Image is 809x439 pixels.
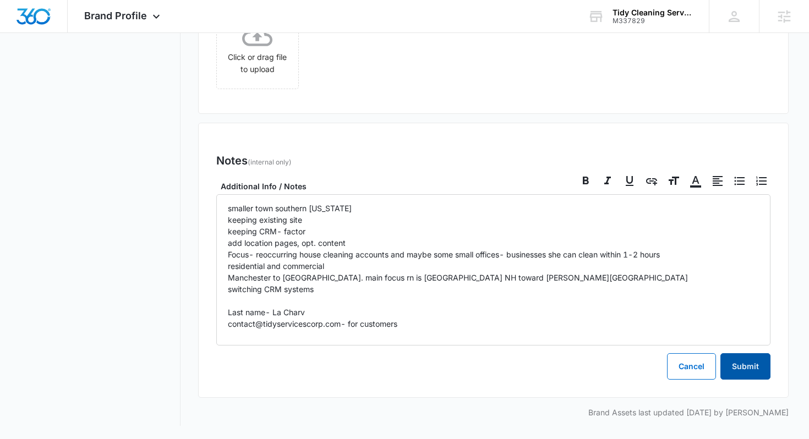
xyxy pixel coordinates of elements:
button: Set/Unset Link [687,172,704,190]
button: t('actions.formatting.fontSize') [665,172,682,190]
h3: Notes [216,152,292,169]
label: Additional Info / Notes [221,180,775,192]
button: t('actions.formatting.textAlignment') [709,172,726,190]
div: Click or drag file to upload [217,21,298,75]
button: Cancel [667,353,716,380]
p: smaller town southern [US_STATE] keeping existing site keeping CRM- factor add location pages, op... [228,202,759,330]
span: Click or drag file to upload [217,7,298,89]
span: Brand Profile [84,10,147,21]
div: account name [613,8,693,17]
button: Submit [720,353,770,380]
div: account id [613,17,693,25]
p: Brand Assets last updated [DATE] by [PERSON_NAME] [198,407,789,418]
span: (internal only) [248,158,292,166]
